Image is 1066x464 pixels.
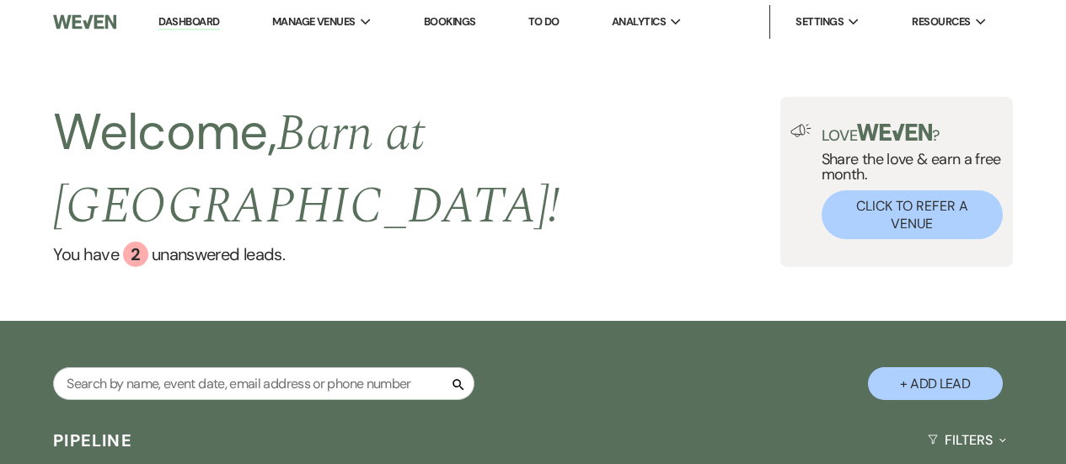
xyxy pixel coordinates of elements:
div: 2 [123,242,148,267]
img: loud-speaker-illustration.svg [790,124,812,137]
a: You have 2 unanswered leads. [53,242,780,267]
div: Share the love & earn a free month. [812,124,1003,239]
span: Settings [795,13,844,30]
h2: Welcome, [53,97,780,242]
a: To Do [528,14,560,29]
a: Bookings [424,14,476,29]
span: Barn at [GEOGRAPHIC_DATA] ! [53,95,560,245]
h3: Pipeline [53,429,132,452]
img: Weven Logo [53,4,115,40]
button: Click to Refer a Venue [822,190,1003,239]
p: Love ? [822,124,1003,143]
img: weven-logo-green.svg [857,124,932,141]
span: Manage Venues [272,13,356,30]
input: Search by name, event date, email address or phone number [53,367,474,400]
button: + Add Lead [868,367,1003,400]
span: Analytics [612,13,666,30]
a: Dashboard [158,14,219,30]
span: Resources [912,13,970,30]
button: Filters [921,418,1013,462]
